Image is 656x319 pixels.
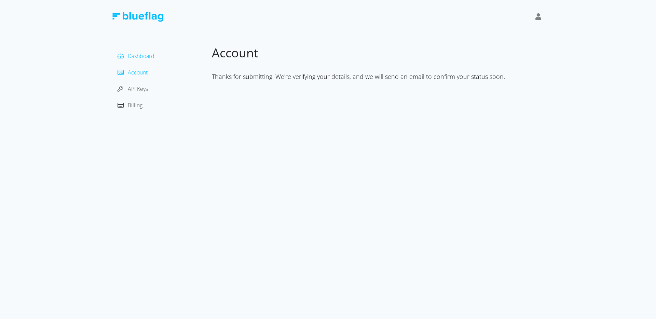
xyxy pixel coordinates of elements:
[128,101,142,109] span: Billing
[118,101,142,109] a: Billing
[118,52,154,60] a: Dashboard
[112,12,163,22] img: Blue Flag Logo
[118,69,148,76] a: Account
[128,69,148,76] span: Account
[118,85,148,93] a: API Keys
[128,52,154,60] span: Dashboard
[128,85,148,93] span: API Keys
[212,72,547,81] div: Thanks for submitting. We're verifying your details, and we will send an email to confirm your st...
[212,44,258,61] span: Account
